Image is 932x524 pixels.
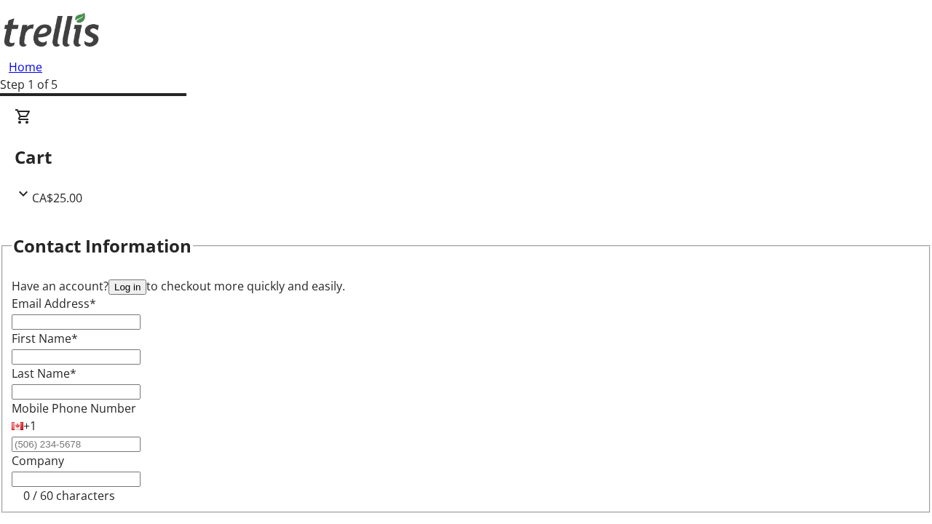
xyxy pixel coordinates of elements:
label: First Name* [12,330,78,346]
label: Mobile Phone Number [12,400,136,416]
tr-character-limit: 0 / 60 characters [23,488,115,504]
h2: Contact Information [13,233,191,259]
label: Company [12,453,64,469]
button: Log in [108,279,146,295]
div: CartCA$25.00 [15,108,917,207]
span: CA$25.00 [32,190,82,206]
div: Have an account? to checkout more quickly and easily. [12,277,920,295]
input: (506) 234-5678 [12,437,141,452]
label: Email Address* [12,295,96,311]
label: Last Name* [12,365,76,381]
h2: Cart [15,144,917,170]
